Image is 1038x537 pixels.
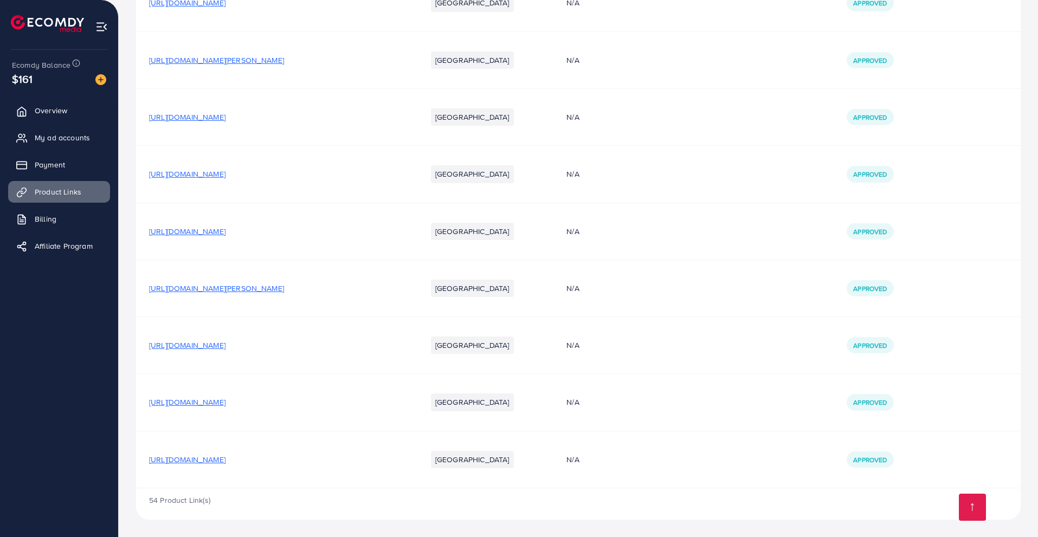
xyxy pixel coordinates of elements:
[992,488,1030,529] iframe: Chat
[431,451,514,468] li: [GEOGRAPHIC_DATA]
[149,55,284,66] span: [URL][DOMAIN_NAME][PERSON_NAME]
[853,398,887,407] span: Approved
[8,208,110,230] a: Billing
[8,235,110,257] a: Affiliate Program
[566,169,579,179] span: N/A
[149,112,225,122] span: [URL][DOMAIN_NAME]
[11,15,84,32] img: logo
[566,112,579,122] span: N/A
[566,454,579,465] span: N/A
[566,283,579,294] span: N/A
[35,159,65,170] span: Payment
[431,165,514,183] li: [GEOGRAPHIC_DATA]
[853,341,887,350] span: Approved
[853,455,887,464] span: Approved
[566,340,579,351] span: N/A
[431,337,514,354] li: [GEOGRAPHIC_DATA]
[35,213,56,224] span: Billing
[566,226,579,237] span: N/A
[431,393,514,411] li: [GEOGRAPHIC_DATA]
[431,223,514,240] li: [GEOGRAPHIC_DATA]
[853,113,887,122] span: Approved
[431,280,514,297] li: [GEOGRAPHIC_DATA]
[149,283,284,294] span: [URL][DOMAIN_NAME][PERSON_NAME]
[853,227,887,236] span: Approved
[149,495,210,506] span: 54 Product Link(s)
[149,340,225,351] span: [URL][DOMAIN_NAME]
[35,241,93,251] span: Affiliate Program
[35,132,90,143] span: My ad accounts
[35,105,67,116] span: Overview
[149,169,225,179] span: [URL][DOMAIN_NAME]
[431,51,514,69] li: [GEOGRAPHIC_DATA]
[853,170,887,179] span: Approved
[12,71,33,87] span: $161
[95,74,106,85] img: image
[8,154,110,176] a: Payment
[853,284,887,293] span: Approved
[12,60,70,70] span: Ecomdy Balance
[566,55,579,66] span: N/A
[35,186,81,197] span: Product Links
[149,397,225,407] span: [URL][DOMAIN_NAME]
[8,100,110,121] a: Overview
[566,397,579,407] span: N/A
[853,56,887,65] span: Approved
[95,21,108,33] img: menu
[149,454,225,465] span: [URL][DOMAIN_NAME]
[431,108,514,126] li: [GEOGRAPHIC_DATA]
[149,226,225,237] span: [URL][DOMAIN_NAME]
[8,127,110,148] a: My ad accounts
[8,181,110,203] a: Product Links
